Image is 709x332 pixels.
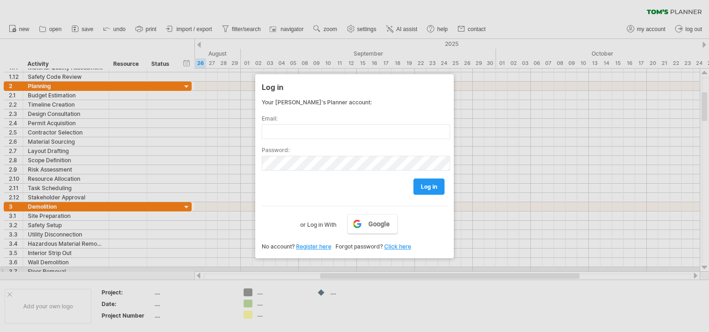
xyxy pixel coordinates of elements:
[384,243,411,250] a: Click here
[262,78,447,95] div: Log in
[335,243,383,250] span: Forgot password?
[262,147,447,153] label: Password:
[262,99,447,106] div: Your [PERSON_NAME]'s Planner account:
[300,214,336,230] label: or Log in With
[262,243,295,250] span: No account?
[413,179,445,195] a: log in
[296,243,331,250] a: Register here
[421,183,437,190] span: log in
[348,214,398,234] a: Google
[368,220,390,228] span: Google
[262,115,447,122] label: Email:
